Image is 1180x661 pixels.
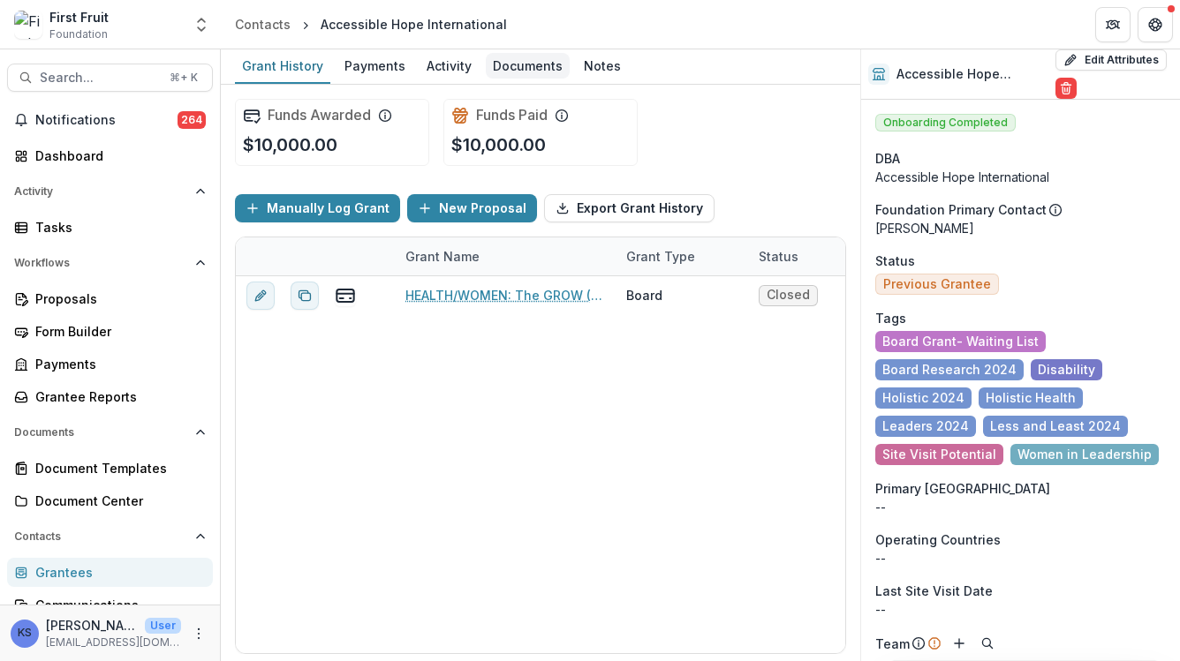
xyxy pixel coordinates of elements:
[7,141,213,170] a: Dashboard
[49,26,108,42] span: Foundation
[228,11,298,37] a: Contacts
[875,635,910,653] p: Team
[246,282,275,310] button: edit
[35,596,199,614] div: Communications
[875,149,900,168] span: DBA
[420,53,479,79] div: Activity
[875,600,1166,619] p: --
[49,8,109,26] div: First Fruit
[875,549,1166,567] p: --
[7,590,213,620] a: Communications
[235,49,330,84] a: Grant History
[35,387,199,406] div: Grantee Reports
[875,498,1166,516] p: --
[882,419,969,434] span: Leaders 2024
[35,355,199,373] div: Payments
[748,247,809,266] div: Status
[268,107,371,124] h2: Funds Awarded
[178,111,206,129] span: 264
[486,53,570,79] div: Documents
[875,530,1001,549] span: Operating Countries
[7,418,213,447] button: Open Documents
[395,247,490,266] div: Grant Name
[235,53,330,79] div: Grant History
[875,309,906,327] span: Tags
[420,49,479,84] a: Activity
[35,459,199,477] div: Document Templates
[7,382,213,411] a: Grantee Reports
[748,237,881,275] div: Status
[228,11,514,37] nav: breadcrumb
[7,177,213,206] button: Open Activity
[986,391,1076,406] span: Holistic Health
[486,49,570,84] a: Documents
[875,219,1166,237] p: [PERSON_NAME]
[35,146,199,165] div: Dashboard
[882,391,964,406] span: Holistic 2024
[243,131,337,158] p: $10,000.00
[407,194,537,222] button: New Proposal
[882,447,996,462] span: Site Visit Potential
[949,633,970,654] button: Add
[544,194,715,222] button: Export Grant History
[395,237,616,275] div: Grant Name
[14,11,42,39] img: First Fruit
[35,322,199,341] div: Form Builder
[875,582,993,600] span: Last Site Visit Date
[337,49,412,84] a: Payments
[35,492,199,510] div: Document Center
[577,53,628,79] div: Notes
[18,627,32,639] div: Kelsie Salarda
[46,616,138,635] p: [PERSON_NAME]
[14,185,188,198] span: Activity
[7,213,213,242] a: Tasks
[235,15,291,34] div: Contacts
[291,282,319,310] button: Duplicate proposal
[896,67,1048,82] h2: Accessible Hope International
[7,454,213,483] a: Document Templates
[875,168,1166,186] div: Accessible Hope International
[451,131,546,158] p: $10,000.00
[145,618,181,634] p: User
[14,257,188,269] span: Workflows
[405,286,605,304] a: HEALTH/WOMEN: The GROW (Gathering to Receive, Opportunity for Work) Program
[875,479,1050,498] span: Primary [GEOGRAPHIC_DATA]
[476,107,548,124] h2: Funds Paid
[882,334,1039,349] span: Board Grant- Waiting List
[7,486,213,515] a: Document Center
[875,252,915,270] span: Status
[7,522,213,551] button: Open Contacts
[188,623,209,644] button: More
[616,237,748,275] div: Grant Type
[626,286,662,304] div: Board
[577,49,628,84] a: Notes
[883,277,991,292] span: Previous Grantee
[1138,7,1173,42] button: Get Help
[7,249,213,277] button: Open Workflows
[35,113,178,128] span: Notifications
[882,363,1017,378] span: Board Research 2024
[189,7,214,42] button: Open entity switcher
[1038,363,1095,378] span: Disability
[7,558,213,587] a: Grantees
[1095,7,1131,42] button: Partners
[337,53,412,79] div: Payments
[321,15,507,34] div: Accessible Hope International
[875,200,1047,219] p: Foundation Primary Contact
[7,284,213,313] a: Proposals
[7,317,213,346] a: Form Builder
[7,106,213,134] button: Notifications264
[46,635,181,650] p: [EMAIL_ADDRESS][DOMAIN_NAME]
[990,419,1121,434] span: Less and Least 2024
[977,633,998,654] button: Search
[1055,78,1077,99] button: Delete
[1055,49,1167,71] button: Edit Attributes
[1017,447,1152,462] span: Women in Leadership
[767,288,810,303] span: Closed
[166,68,201,87] div: ⌘ + K
[14,426,188,439] span: Documents
[875,114,1016,131] span: Onboarding Completed
[35,563,199,582] div: Grantees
